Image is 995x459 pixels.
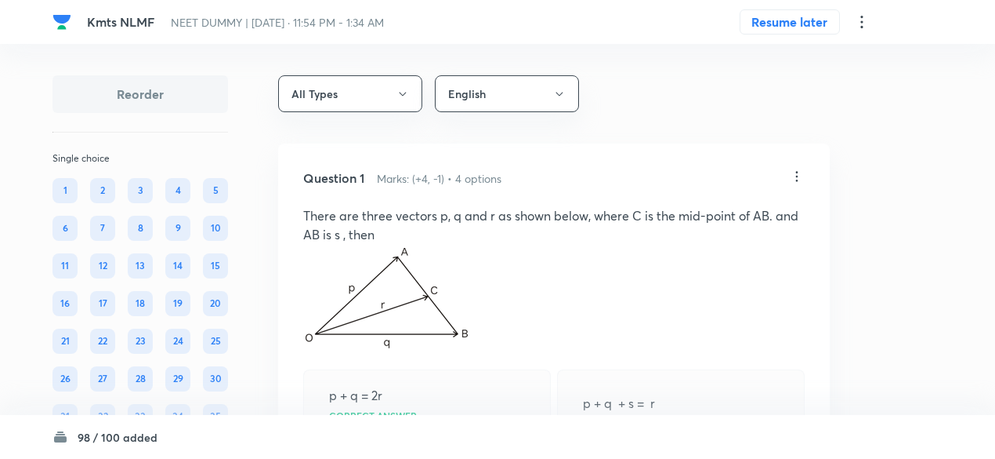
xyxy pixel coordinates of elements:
[165,366,190,392] div: 29
[52,329,78,354] div: 21
[52,178,78,203] div: 1
[90,366,115,392] div: 27
[128,216,153,241] div: 8
[128,253,153,279] div: 13
[165,178,190,203] div: 4
[203,329,228,354] div: 25
[303,244,476,352] img: 10-02-22-12:44:05-PM
[52,13,74,31] a: Company Logo
[90,404,115,429] div: 32
[52,151,228,166] p: Single choice
[128,329,153,354] div: 23
[128,404,153,429] div: 33
[329,411,417,421] p: Correct answer
[278,75,422,112] button: All Types
[87,13,155,30] span: Kmts NLMF
[128,291,153,316] div: 18
[165,216,190,241] div: 9
[128,366,153,392] div: 28
[165,329,190,354] div: 24
[203,366,228,392] div: 30
[52,253,78,279] div: 11
[78,429,157,446] h6: 98 / 100 added
[165,291,190,316] div: 19
[740,9,840,35] button: Resume later
[52,13,71,31] img: Company Logo
[90,178,115,203] div: 2
[203,216,228,241] div: 10
[303,169,364,188] h5: Question 1
[203,178,228,203] div: 5
[90,216,115,241] div: 7
[583,394,655,413] p: p + q + s = r
[52,366,78,392] div: 26
[435,75,579,112] button: English
[171,15,384,30] span: NEET DUMMY | [DATE] · 11:54 PM - 1:34 AM
[90,291,115,316] div: 17
[52,404,78,429] div: 31
[90,253,115,279] div: 12
[52,291,78,316] div: 16
[377,170,501,187] h6: Marks: (+4, -1) • 4 options
[203,253,228,279] div: 15
[165,404,190,429] div: 34
[90,329,115,354] div: 22
[303,206,805,244] p: There are three vectors p, q and r as shown below, where C is the mid-point of AB. and AB is s , ...
[203,291,228,316] div: 20
[52,75,228,113] button: Reorder
[128,178,153,203] div: 3
[52,216,78,241] div: 6
[203,404,228,429] div: 35
[165,253,190,279] div: 14
[329,386,382,405] p: p + q = 2r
